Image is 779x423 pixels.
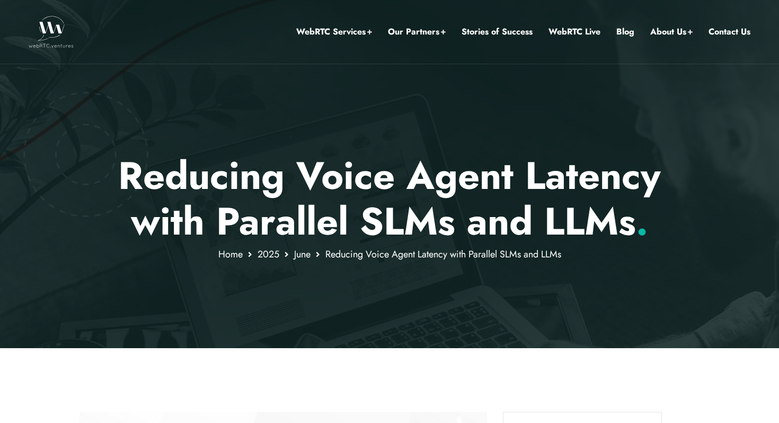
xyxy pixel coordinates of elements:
[548,25,600,39] a: WebRTC Live
[296,25,372,39] a: WebRTC Services
[29,16,74,48] img: WebRTC.ventures
[325,247,561,261] span: Reducing Voice Agent Latency with Parallel SLMs and LLMs
[218,247,243,261] a: Home
[709,25,750,39] a: Contact Us
[462,25,533,39] a: Stories of Success
[79,153,700,245] p: Reducing Voice Agent Latency with Parallel SLMs and LLMs
[616,25,634,39] a: Blog
[636,194,648,249] span: .
[650,25,693,39] a: About Us
[388,25,446,39] a: Our Partners
[258,247,279,261] a: 2025
[294,247,311,261] a: June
